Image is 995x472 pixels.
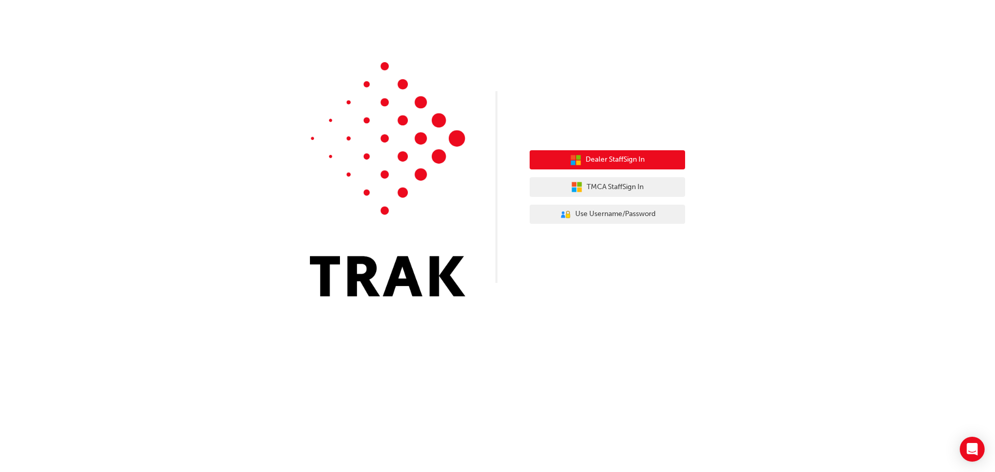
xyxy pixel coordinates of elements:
[310,62,465,296] img: Trak
[530,177,685,197] button: TMCA StaffSign In
[530,205,685,224] button: Use Username/Password
[530,150,685,170] button: Dealer StaffSign In
[960,437,985,462] div: Open Intercom Messenger
[575,208,656,220] span: Use Username/Password
[587,181,644,193] span: TMCA Staff Sign In
[586,154,645,166] span: Dealer Staff Sign In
